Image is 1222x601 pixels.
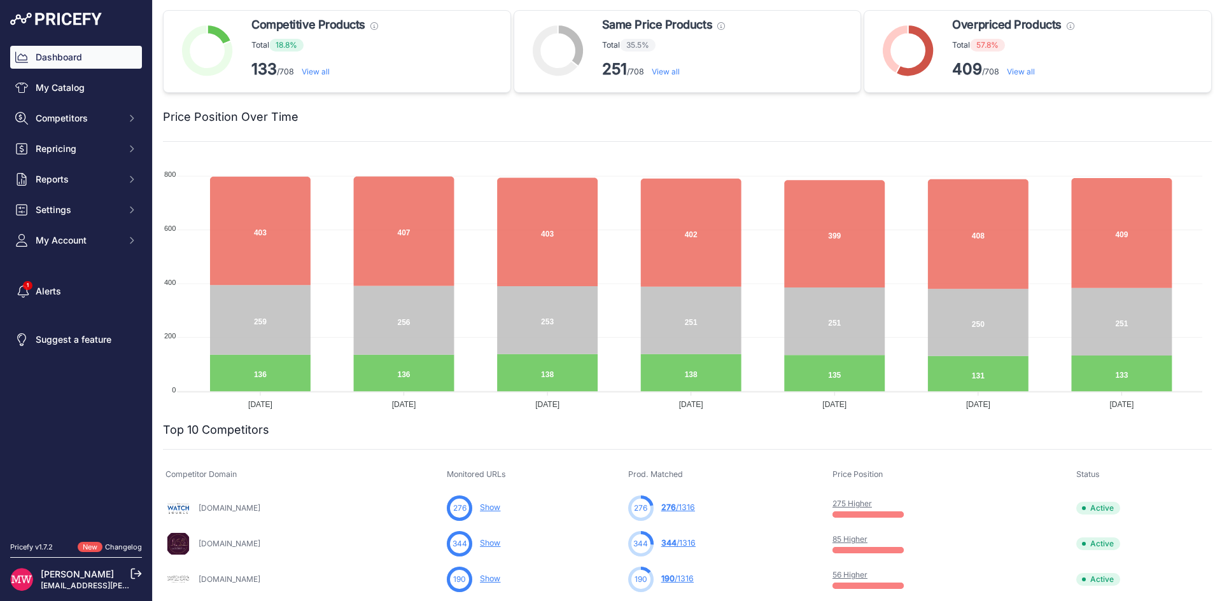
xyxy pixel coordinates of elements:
a: Alerts [10,280,142,303]
span: Repricing [36,142,119,155]
tspan: 600 [164,225,176,232]
span: Prod. Matched [628,469,683,479]
span: Monitored URLs [447,469,506,479]
span: Competitors [36,112,119,125]
h2: Price Position Over Time [163,108,298,126]
tspan: [DATE] [966,400,990,409]
span: 190 [453,574,466,585]
span: 57.8% [970,39,1005,52]
tspan: [DATE] [679,400,703,409]
tspan: [DATE] [535,400,559,409]
span: 276 [453,502,467,514]
p: /708 [251,59,378,79]
span: New [78,542,102,553]
p: Total [952,39,1074,52]
span: 344 [453,538,467,549]
span: Same Price Products [602,16,712,34]
a: View all [302,67,330,76]
button: Repricing [10,137,142,160]
button: Reports [10,168,142,191]
p: Total [602,39,725,52]
span: 344 [633,538,648,549]
a: 275 Higher [832,499,872,508]
a: View all [1007,67,1035,76]
nav: Sidebar [10,46,142,527]
button: Competitors [10,107,142,130]
p: /708 [602,59,725,79]
span: Status [1076,469,1100,479]
p: Total [251,39,378,52]
h2: Top 10 Competitors [163,421,269,439]
tspan: 400 [164,279,176,286]
span: Active [1076,502,1120,515]
span: Active [1076,537,1120,550]
a: [DOMAIN_NAME] [199,503,260,513]
a: [PERSON_NAME] [41,569,114,579]
a: Dashboard [10,46,142,69]
button: My Account [10,229,142,252]
span: My Account [36,234,119,247]
span: 18.8% [269,39,304,52]
span: 190 [635,574,647,585]
strong: 409 [952,60,982,78]
span: 190 [661,574,675,583]
a: [DOMAIN_NAME] [199,539,260,548]
tspan: [DATE] [822,400,846,409]
a: 276/1316 [661,502,695,512]
a: Show [480,538,500,548]
a: Suggest a feature [10,328,142,351]
span: Reports [36,173,119,186]
tspan: [DATE] [392,400,416,409]
a: [DOMAIN_NAME] [199,574,260,584]
a: Show [480,574,500,583]
strong: 133 [251,60,277,78]
tspan: 800 [164,170,176,178]
a: 85 Higher [832,534,867,544]
span: Competitive Products [251,16,365,34]
span: 344 [661,538,677,548]
span: Overpriced Products [952,16,1061,34]
a: 190/1316 [661,574,694,583]
a: Changelog [105,542,142,551]
tspan: 200 [164,332,176,340]
img: Pricefy Logo [10,13,102,25]
span: Price Position [832,469,883,479]
tspan: [DATE] [1110,400,1134,409]
span: 276 [634,502,647,514]
span: Settings [36,204,119,216]
a: [EMAIL_ADDRESS][PERSON_NAME][DOMAIN_NAME] [41,581,237,590]
a: 56 Higher [832,570,867,579]
button: Settings [10,198,142,221]
span: 276 [661,502,676,512]
strong: 251 [602,60,627,78]
tspan: [DATE] [248,400,272,409]
span: Active [1076,573,1120,586]
div: Pricefy v1.7.2 [10,542,53,553]
tspan: 0 [172,386,176,394]
a: View all [652,67,680,76]
a: My Catalog [10,76,142,99]
p: /708 [952,59,1074,79]
span: 35.5% [620,39,656,52]
a: 344/1316 [661,538,696,548]
a: Show [480,502,500,512]
span: Competitor Domain [165,469,237,479]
